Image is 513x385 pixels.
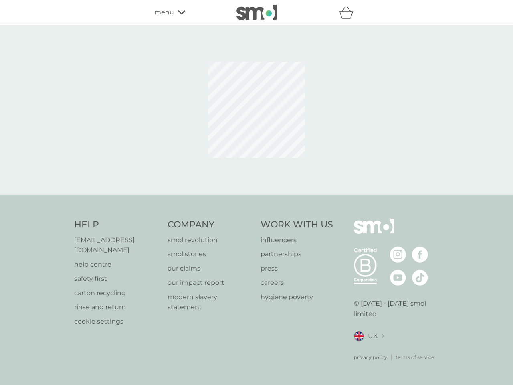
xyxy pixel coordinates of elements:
img: visit the smol Instagram page [390,247,406,263]
img: UK flag [354,331,364,341]
img: visit the smol Youtube page [390,269,406,286]
a: careers [261,278,333,288]
a: privacy policy [354,353,387,361]
a: cookie settings [74,316,160,327]
img: smol [236,5,277,20]
img: smol [354,219,394,246]
a: smol revolution [168,235,253,245]
span: menu [154,7,174,18]
a: influencers [261,235,333,245]
img: select a new location [382,334,384,338]
a: hygiene poverty [261,292,333,302]
div: basket [339,4,359,20]
h4: Company [168,219,253,231]
a: help centre [74,259,160,270]
a: terms of service [396,353,434,361]
p: © [DATE] - [DATE] smol limited [354,298,439,319]
a: our claims [168,263,253,274]
h4: Work With Us [261,219,333,231]
a: our impact report [168,278,253,288]
h4: Help [74,219,160,231]
a: partnerships [261,249,333,259]
a: smol stories [168,249,253,259]
span: UK [368,331,378,341]
a: carton recycling [74,288,160,298]
a: safety first [74,274,160,284]
a: modern slavery statement [168,292,253,312]
a: press [261,263,333,274]
img: visit the smol Facebook page [412,247,428,263]
a: rinse and return [74,302,160,312]
img: visit the smol Tiktok page [412,269,428,286]
a: [EMAIL_ADDRESS][DOMAIN_NAME] [74,235,160,255]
